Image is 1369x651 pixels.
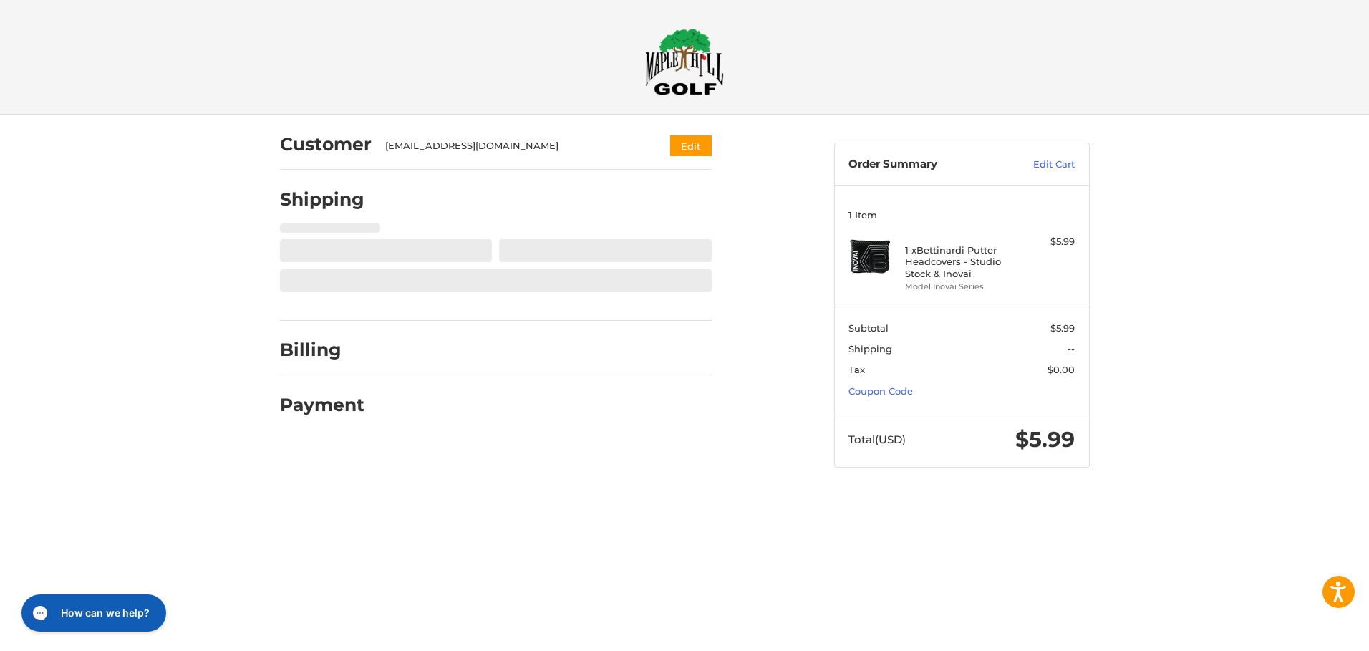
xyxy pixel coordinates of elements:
[1050,322,1075,334] span: $5.99
[848,158,1002,172] h3: Order Summary
[848,343,892,355] span: Shipping
[905,281,1015,293] li: Model Inovai Series
[848,322,889,334] span: Subtotal
[280,133,372,155] h2: Customer
[848,364,865,375] span: Tax
[280,394,364,416] h2: Payment
[280,188,364,211] h2: Shipping
[1018,235,1075,249] div: $5.99
[1015,426,1075,453] span: $5.99
[670,135,712,156] button: Edit
[14,589,170,637] iframe: Gorgias live chat messenger
[385,139,642,153] div: [EMAIL_ADDRESS][DOMAIN_NAME]
[645,28,724,95] img: Maple Hill Golf
[1048,364,1075,375] span: $0.00
[848,385,913,397] a: Coupon Code
[1068,343,1075,355] span: --
[848,433,906,446] span: Total (USD)
[280,339,364,361] h2: Billing
[1002,158,1075,172] a: Edit Cart
[905,244,1015,279] h4: 1 x Bettinardi Putter Headcovers - Studio Stock & Inovai
[848,209,1075,221] h3: 1 Item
